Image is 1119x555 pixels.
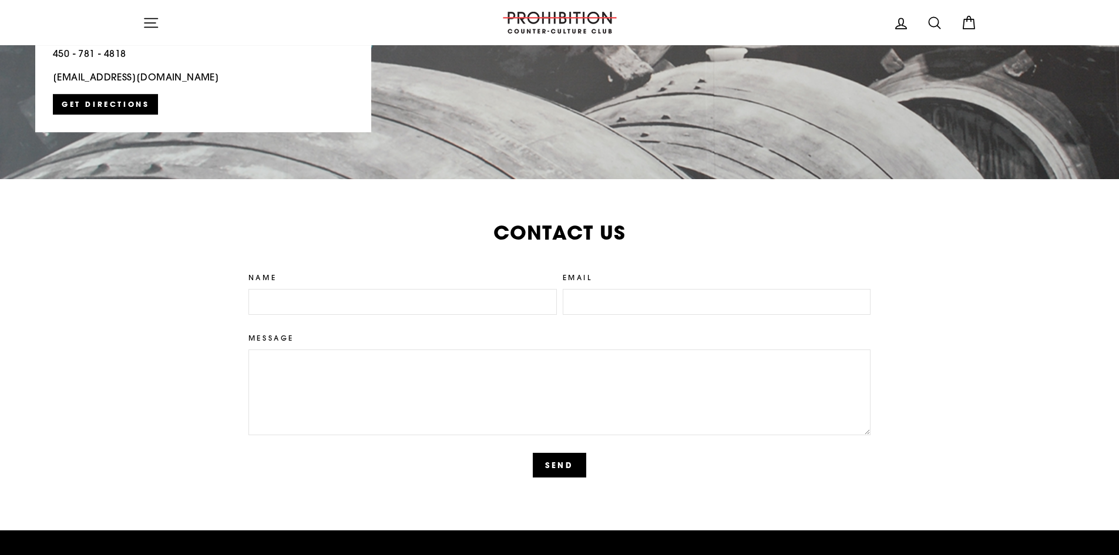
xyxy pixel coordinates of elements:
[501,12,619,33] img: PROHIBITION COUNTER-CULTURE CLUB
[248,223,871,243] h2: Contact us
[533,453,587,477] button: Send
[563,272,871,283] label: Email
[248,332,871,344] label: Message
[248,272,557,283] label: Name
